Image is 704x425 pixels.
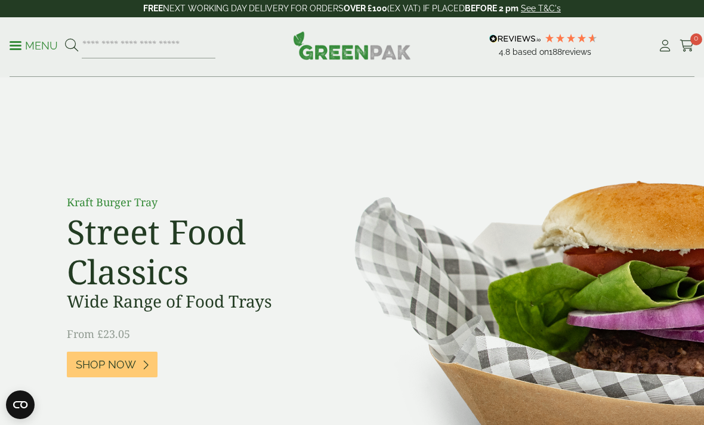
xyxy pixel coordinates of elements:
i: My Account [657,40,672,52]
span: 0 [690,33,702,45]
span: From £23.05 [67,327,130,341]
img: GreenPak Supplies [293,31,411,60]
h2: Street Food Classics [67,212,335,291]
div: 4.79 Stars [544,33,598,44]
span: 4.8 [499,47,512,57]
button: Open CMP widget [6,390,35,419]
a: Shop Now [67,352,158,377]
strong: BEFORE 2 pm [465,4,518,13]
p: Menu [10,39,58,53]
span: 188 [549,47,562,57]
img: REVIEWS.io [489,35,541,43]
span: Shop Now [76,358,136,371]
span: Based on [512,47,549,57]
a: See T&C's [521,4,561,13]
a: 0 [680,37,694,55]
a: Menu [10,39,58,51]
span: reviews [562,47,591,57]
i: Cart [680,40,694,52]
strong: OVER £100 [344,4,387,13]
strong: FREE [143,4,163,13]
p: Kraft Burger Tray [67,194,335,210]
h3: Wide Range of Food Trays [67,291,335,312]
